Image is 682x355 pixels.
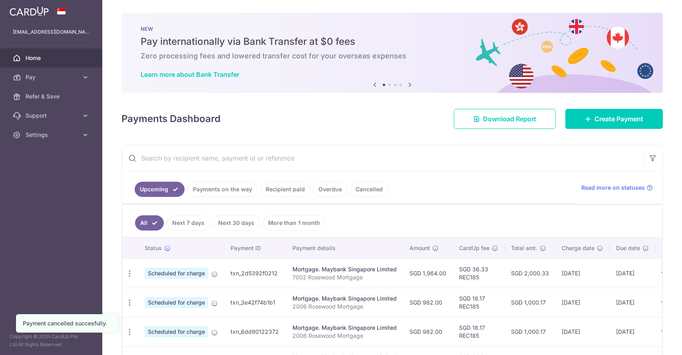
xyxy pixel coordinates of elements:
[286,238,403,259] th: Payment details
[141,26,644,32] p: NEW
[403,288,453,317] td: SGD 982.00
[555,317,610,346] td: [DATE]
[581,184,645,192] span: Read more on statuses
[121,13,663,93] img: Bank transfer banner
[145,297,208,308] span: Scheduled for charge
[26,112,78,120] span: Support
[350,182,388,197] a: Cancelled
[292,265,397,273] div: Mortgage. Maybank Singapore Limited
[224,259,286,288] td: txn_2d5392f0212
[511,244,537,252] span: Total amt.
[292,295,397,303] div: Mortgage. Maybank Singapore Limited
[224,288,286,317] td: txn_3e42f74b1b1
[410,244,430,252] span: Amount
[121,112,221,126] h4: Payments Dashboard
[610,259,655,288] td: [DATE]
[260,182,310,197] a: Recipient paid
[135,215,164,231] a: All
[23,319,111,327] div: Payment cancelled succesfully.
[135,182,185,197] a: Upcoming
[263,215,325,231] a: More than 1 month
[292,324,397,332] div: Mortgage. Maybank Singapore Limited
[595,114,643,124] span: Create Payment
[454,109,556,129] a: Download Report
[292,303,397,311] p: 2006 Rosewood Mortgage
[13,28,89,36] p: [EMAIL_ADDRESS][DOMAIN_NAME]
[562,244,595,252] span: Charge date
[10,6,49,16] img: CardUp
[188,182,257,197] a: Payments on the way
[26,73,78,81] span: Pay
[292,332,397,340] p: 2006 Rosewood Mortgage
[631,331,674,351] iframe: Opens a widget where you can find more information
[453,259,505,288] td: SGD 36.33 REC185
[555,259,610,288] td: [DATE]
[555,288,610,317] td: [DATE]
[26,92,78,100] span: Refer & Save
[658,269,674,278] img: Bank Card
[483,114,536,124] span: Download Report
[213,215,260,231] a: Next 30 days
[26,131,78,139] span: Settings
[292,273,397,281] p: 7002 Rosewood Mortgage
[145,244,162,252] span: Status
[145,326,208,337] span: Scheduled for charge
[141,51,644,61] h6: Zero processing fees and lowered transfer cost for your overseas expenses
[453,288,505,317] td: SGD 18.17 REC185
[26,54,78,62] span: Home
[141,70,239,78] a: Learn more about Bank Transfer
[403,259,453,288] td: SGD 1,964.00
[145,268,208,279] span: Scheduled for charge
[224,238,286,259] th: Payment ID
[610,317,655,346] td: [DATE]
[581,184,653,192] a: Read more on statuses
[658,298,674,307] img: Bank Card
[459,244,489,252] span: CardUp fee
[313,182,347,197] a: Overdue
[505,317,555,346] td: SGD 1,000.17
[403,317,453,346] td: SGD 982.00
[505,288,555,317] td: SGD 1,000.17
[658,327,674,337] img: Bank Card
[505,259,555,288] td: SGD 2,000.33
[616,244,640,252] span: Due date
[122,145,643,171] input: Search by recipient name, payment id or reference
[453,317,505,346] td: SGD 18.17 REC185
[565,109,663,129] a: Create Payment
[141,35,644,48] h5: Pay internationally via Bank Transfer at $0 fees
[167,215,210,231] a: Next 7 days
[224,317,286,346] td: txn_6dd90122372
[610,288,655,317] td: [DATE]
